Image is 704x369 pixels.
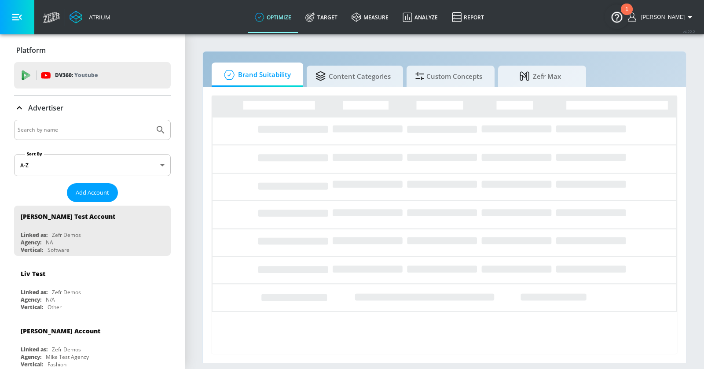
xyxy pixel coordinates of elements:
div: Atrium [85,13,110,21]
div: Advertiser [14,96,171,120]
div: Zefr Demos [52,231,81,239]
div: Linked as: [21,288,48,296]
a: measure [345,1,396,33]
p: DV360: [55,70,98,80]
div: Liv Test [21,269,45,278]
div: Other [48,303,62,311]
span: Content Categories [315,66,391,87]
div: Vertical: [21,361,43,368]
div: Liv TestLinked as:Zefr DemosAgency:N/AVertical:Other [14,263,171,313]
div: Agency: [21,353,41,361]
a: Target [298,1,345,33]
p: Advertiser [28,103,63,113]
p: Youtube [74,70,98,80]
input: Search by name [18,124,151,136]
button: Add Account [67,183,118,202]
div: 1 [625,9,628,21]
a: Report [445,1,491,33]
div: [PERSON_NAME] Test AccountLinked as:Zefr DemosAgency:NAVertical:Software [14,206,171,256]
p: Platform [16,45,46,55]
div: Vertical: [21,246,43,254]
button: Open Resource Center, 1 new notification [605,4,629,29]
span: Custom Concepts [415,66,482,87]
a: optimize [248,1,298,33]
button: [PERSON_NAME] [628,12,695,22]
div: Platform [14,38,171,63]
a: Atrium [70,11,110,24]
div: Vertical: [21,303,43,311]
div: Agency: [21,296,41,303]
div: A-Z [14,154,171,176]
span: v 4.22.2 [683,29,695,34]
div: [PERSON_NAME] Account [21,327,100,335]
span: Brand Suitability [220,64,291,85]
div: DV360: Youtube [14,62,171,89]
span: login as: casey.cohen@zefr.com [638,14,685,20]
div: Zefr Demos [52,346,81,353]
div: N/A [46,296,55,303]
div: Software [48,246,70,254]
div: Fashion [48,361,66,368]
label: Sort By [25,151,44,157]
div: Mike Test Agency [46,353,89,361]
span: Add Account [76,188,109,198]
div: Linked as: [21,346,48,353]
div: NA [46,239,53,246]
div: Agency: [21,239,41,246]
div: [PERSON_NAME] Test Account [21,212,115,221]
div: Linked as: [21,231,48,239]
span: Zefr Max [507,66,574,87]
a: Analyze [396,1,445,33]
div: Zefr Demos [52,288,81,296]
